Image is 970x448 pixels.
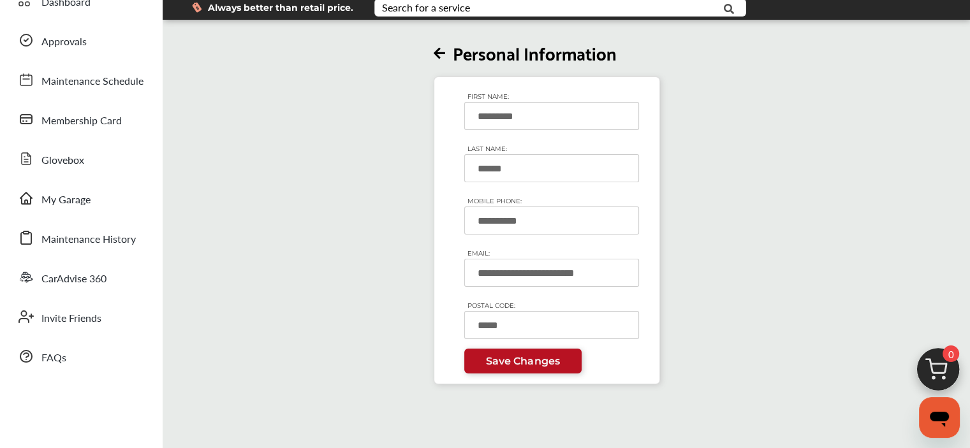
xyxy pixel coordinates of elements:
span: MOBILE PHONE: [464,194,525,208]
span: CarAdvise 360 [41,271,107,287]
input: LAST NAME: [464,154,639,182]
input: EMAIL: [464,259,639,287]
span: My Garage [41,192,91,208]
img: cart_icon.3d0951e8.svg [908,342,969,403]
a: Save Changes [464,349,582,373]
a: Glovebox [11,142,150,175]
span: Maintenance History [41,231,136,248]
a: Membership Card [11,103,150,136]
span: Approvals [41,34,87,50]
input: FIRST NAME: [464,102,639,130]
span: Save Changes [486,355,559,367]
span: Membership Card [41,113,122,129]
input: MOBILE PHONE: [464,206,639,235]
span: LAST NAME: [464,141,510,156]
a: My Garage [11,182,150,215]
span: 0 [943,345,959,362]
div: Search for a service [382,3,470,13]
span: FIRST NAME: [464,89,512,104]
a: Approvals [11,24,150,57]
input: POSTAL CODE: [464,311,639,339]
h2: Personal Information [434,41,660,64]
a: Maintenance Schedule [11,63,150,96]
a: CarAdvise 360 [11,261,150,294]
span: Always better than retail price. [208,3,353,12]
span: Maintenance Schedule [41,73,143,90]
span: Glovebox [41,152,84,169]
span: FAQs [41,350,66,366]
span: POSTAL CODE: [464,298,518,313]
iframe: Button to launch messaging window [919,397,960,438]
a: FAQs [11,340,150,373]
img: dollor_label_vector.a70140d1.svg [192,2,202,13]
span: Invite Friends [41,310,101,327]
span: EMAIL: [464,246,493,261]
a: Maintenance History [11,221,150,254]
a: Invite Friends [11,300,150,333]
